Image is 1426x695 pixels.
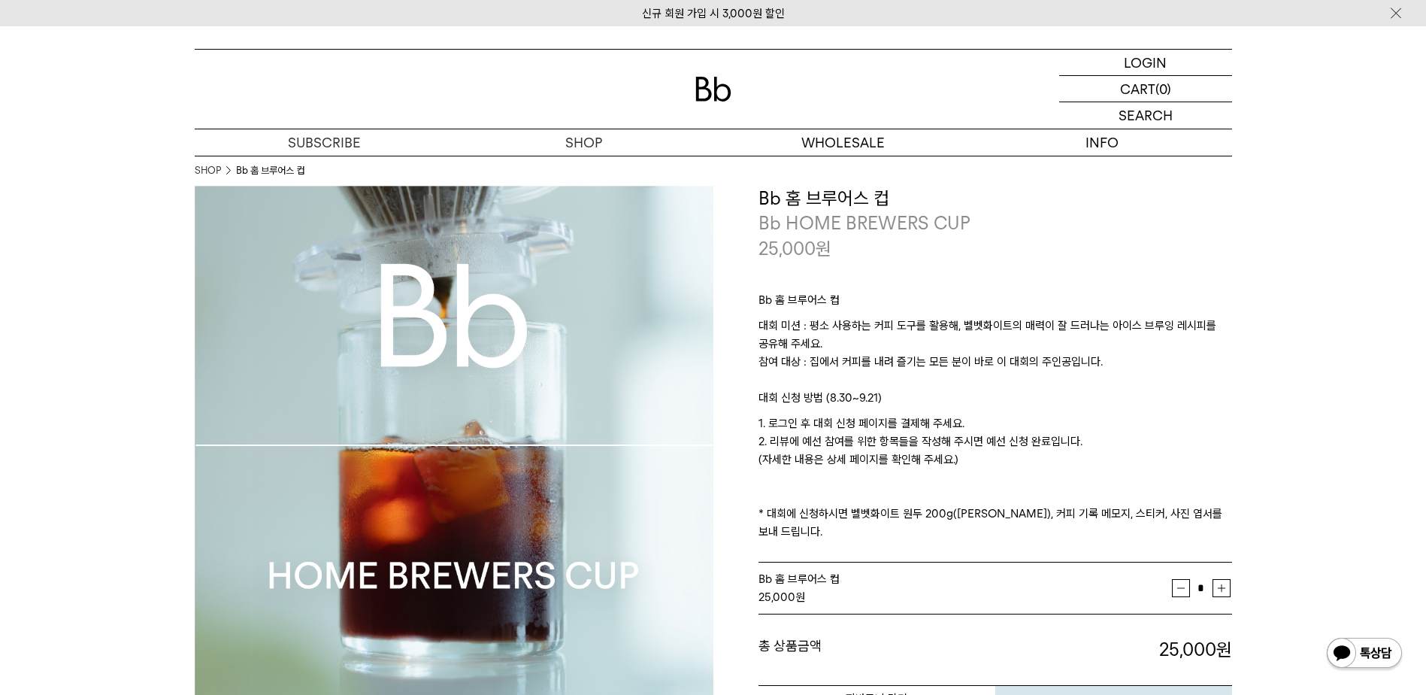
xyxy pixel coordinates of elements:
strong: 25,000 [1159,639,1232,660]
h3: Bb 홈 브루어스 컵 [758,186,1232,211]
p: Bb 홈 브루어스 컵 [758,291,1232,317]
dt: 총 상품금액 [758,637,995,663]
a: LOGIN [1059,50,1232,76]
p: 1. 로그인 후 대회 신청 페이지를 결제해 주세요. 2. 리뷰에 예선 참여를 위한 항목들을 작성해 주시면 예선 신청 완료입니다. (자세한 내용은 상세 페이지를 확인해 주세요.... [758,414,1232,541]
img: 카카오톡 채널 1:1 채팅 버튼 [1325,636,1403,672]
p: 25,000 [758,236,831,262]
a: 신규 회원 가입 시 3,000원 할인 [642,7,785,20]
p: WHOLESALE [713,129,973,156]
a: SHOP [195,163,221,178]
p: Bb HOME BREWERS CUP [758,211,1232,236]
p: 대회 신청 방법 (8.30~9.21) [758,389,1232,414]
button: 증가 [1213,579,1231,597]
a: CART (0) [1059,76,1232,102]
p: INFO [973,129,1232,156]
p: CART [1120,76,1155,102]
a: SHOP [454,129,713,156]
p: LOGIN [1124,50,1167,75]
p: 대회 미션 : 평소 사용하는 커피 도구를 활용해, 벨벳화이트의 매력이 잘 드러나는 아이스 브루잉 레시피를 공유해 주세요. 참여 대상 : 집에서 커피를 내려 즐기는 모든 분이 ... [758,317,1232,389]
b: 원 [1216,639,1232,660]
span: 원 [816,238,831,259]
span: Bb 홈 브루어스 컵 [758,572,840,586]
div: 원 [758,588,1172,606]
p: (0) [1155,76,1171,102]
a: SUBSCRIBE [195,129,454,156]
li: Bb 홈 브루어스 컵 [236,163,304,178]
strong: 25,000 [758,590,795,604]
img: 로고 [695,77,731,102]
button: 감소 [1172,579,1190,597]
p: SEARCH [1119,102,1173,129]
